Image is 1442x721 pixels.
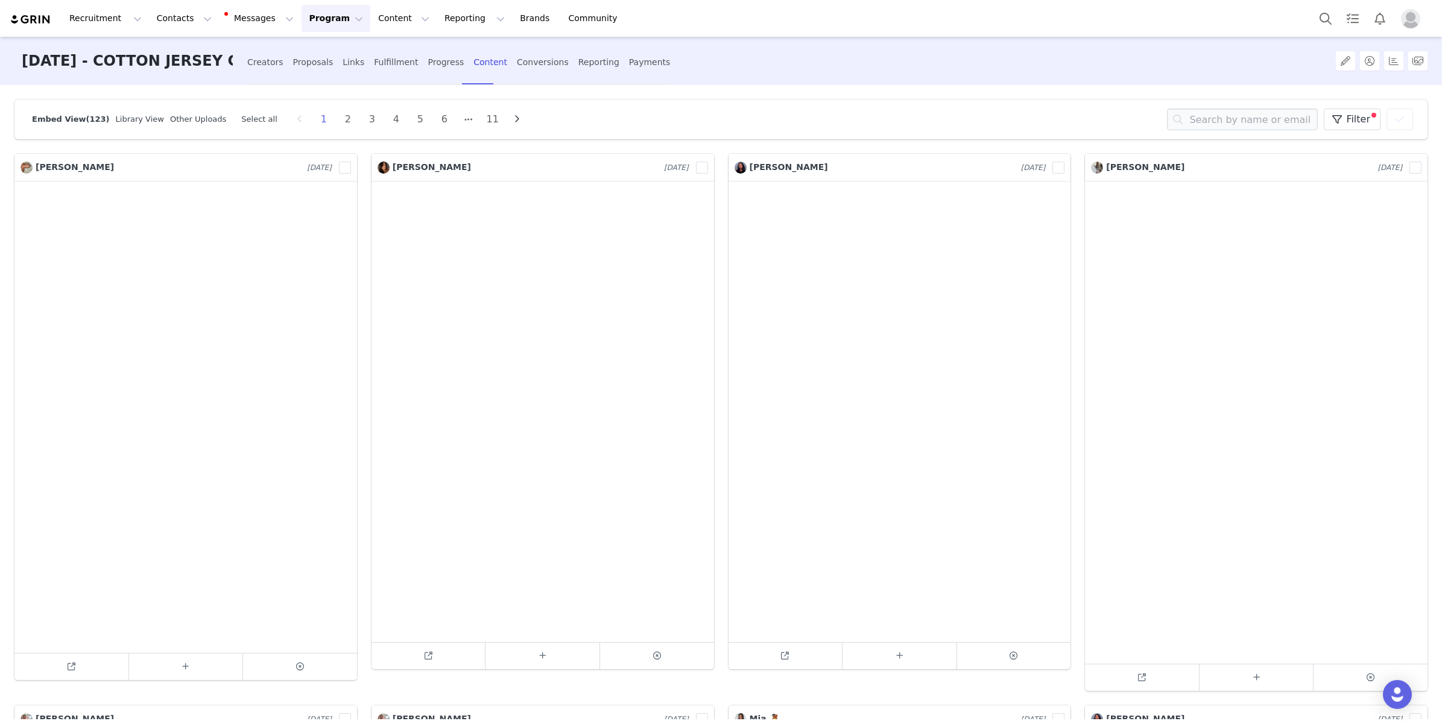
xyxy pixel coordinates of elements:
[29,113,110,125] div: Embed View
[241,115,277,124] a: Select all
[664,162,689,173] p: [DATE]
[513,5,560,32] a: Brands
[473,46,507,78] div: Content
[220,5,301,32] button: Messages
[62,5,149,32] button: Recruitment
[86,115,110,124] span: (123)
[1091,162,1103,174] img: c0ae56f5-0fd8-4738-9573-05d0074ac8b0.jpg
[247,46,283,78] div: Creators
[517,46,569,78] div: Conversions
[339,111,357,128] li: 2
[343,46,364,78] div: Links
[393,162,471,172] span: [PERSON_NAME]
[1167,109,1318,130] input: Search by name or email
[378,162,390,174] img: 160cda56-00a2-4406-9678-629c8ccbda48.jpg
[150,5,219,32] button: Contacts
[578,46,619,78] div: Reporting
[116,115,164,124] a: Library View
[1021,162,1046,173] p: [DATE]
[629,46,671,78] div: Payments
[484,111,502,128] li: 11
[561,5,630,32] a: Community
[307,162,332,173] p: [DATE]
[1106,162,1184,172] span: [PERSON_NAME]
[1401,9,1420,28] img: placeholder-profile.jpg
[1339,5,1366,32] a: Tasks
[1346,112,1370,127] span: Filter
[363,111,381,128] li: 3
[22,37,233,86] h3: [DATE] - COTTON JERSEY CAPRI
[302,5,370,32] button: Program
[10,14,52,25] img: grin logo
[1377,162,1402,173] p: [DATE]
[735,162,747,174] img: 24efe36c-3b9e-4e71-b898-30edd771729f.jpg
[750,162,828,172] span: [PERSON_NAME]
[428,46,464,78] div: Progress
[435,111,454,128] li: 6
[170,115,226,124] a: Other Uploads
[315,111,333,128] li: 1
[36,162,114,172] span: [PERSON_NAME]
[374,46,418,78] div: Fulfillment
[1367,5,1393,32] button: Notifications
[437,5,512,32] button: Reporting
[1394,9,1432,28] button: Profile
[1383,680,1412,709] div: Open Intercom Messenger
[371,5,437,32] button: Content
[293,46,334,78] div: Proposals
[411,111,429,128] li: 5
[21,162,33,174] img: 46f5b9e2-a3d3-4f03-a648-015f6264ac75.jpg
[1312,5,1339,32] button: Search
[387,111,405,128] li: 4
[1324,109,1380,130] button: Filter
